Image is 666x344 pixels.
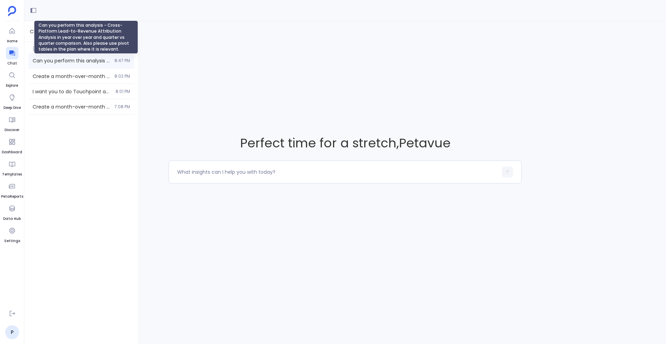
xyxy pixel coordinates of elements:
[5,127,19,133] span: Discover
[1,194,23,199] span: PetaReports
[8,6,16,16] img: petavue logo
[28,42,134,52] span: [DATE]
[1,180,23,199] a: PetaReports
[5,325,19,339] a: P
[6,61,18,66] span: Chat
[2,172,22,177] span: Templates
[6,38,18,44] span: Home
[114,104,130,110] span: 7:08 PM
[3,105,21,111] span: Deep Dive
[33,57,110,64] span: Can you perform this analysis - Cross-Platform Lead-to-Revenue Attribution Analysis in year over ...
[169,134,522,152] span: Perfect time for a stretch , Petavue
[2,158,22,177] a: Templates
[2,149,22,155] span: Dashboard
[33,88,111,95] span: I want you to do Touchpoint analysis on marketing leads and do a stage by stage breakdown on the ...
[6,83,18,88] span: Explore
[33,103,110,110] span: Create a month-over-month lead source attribution analysis showing growth/change percentages by c...
[6,25,18,44] a: Home
[4,238,20,244] span: Settings
[33,73,110,80] span: Create a month-over-month lead source attribution analysis showing growth/change percentages by c...
[2,136,22,155] a: Dashboard
[116,89,130,94] span: 8:01 PM
[6,69,18,88] a: Explore
[34,20,138,54] div: Can you perform this analysis - Cross-Platform Lead-to-Revenue Attribution Analysis in year over ...
[5,113,19,133] a: Discover
[3,202,21,222] a: Data Hub
[6,47,18,66] a: Chat
[114,58,130,63] span: 8:47 PM
[114,74,130,79] span: 8:02 PM
[4,224,20,244] a: Settings
[3,216,21,222] span: Data Hub
[3,91,21,111] a: Deep Dive
[30,28,60,35] span: Chat History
